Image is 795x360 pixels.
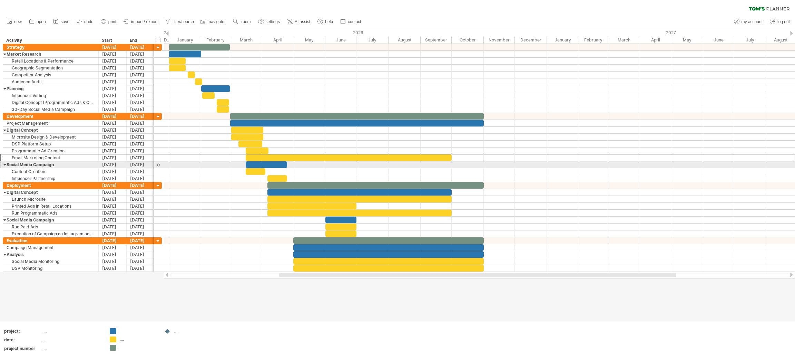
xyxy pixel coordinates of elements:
div: 30-Day Social Media Campaign [7,106,95,113]
a: my account [732,17,765,26]
div: [DATE] [127,224,155,230]
span: undo [84,19,94,24]
div: [DATE] [127,154,155,161]
a: log out [768,17,792,26]
div: [DATE] [99,51,127,57]
div: [DATE] [99,120,127,126]
div: [DATE] [99,92,127,99]
div: [DATE] [127,99,155,106]
div: [DATE] [127,72,155,78]
span: contact [348,19,361,24]
div: project number [4,345,42,351]
div: Activity [6,37,95,44]
div: January 2026 [169,36,201,44]
div: Programmatic Ad Creation [7,148,95,154]
div: DSP Monitoring [7,265,95,272]
div: 2026 [169,29,547,36]
div: project: [4,328,42,334]
a: settings [256,17,282,26]
div: February 2026 [201,36,230,44]
div: [DATE] [127,120,155,126]
span: AI assist [295,19,310,24]
div: [DATE] [99,85,127,92]
div: Deployment [7,182,95,189]
div: [DATE] [99,265,127,272]
div: [DATE] [99,113,127,120]
span: navigator [209,19,226,24]
div: [DATE] [127,175,155,182]
a: open [27,17,48,26]
div: Campaign Management [7,244,95,251]
div: [DATE] [99,58,127,64]
div: May 2026 [293,36,325,44]
div: [DATE] [99,237,127,244]
div: [DATE] [127,78,155,85]
div: Evaluation [7,237,95,244]
div: DSP Platform Setup [7,141,95,147]
div: Launch Microsite [7,196,95,202]
a: undo [75,17,96,26]
div: [DATE] [99,196,127,202]
span: open [37,19,46,24]
div: [DATE] [99,148,127,154]
div: Retail Locations & Performance [7,58,95,64]
div: [DATE] [127,113,155,120]
div: End [130,37,150,44]
a: import / export [122,17,160,26]
div: ... [43,337,101,343]
div: Execution of Campaign on Instagram and TikTok [7,230,95,237]
div: November 2026 [484,36,515,44]
div: scroll to activity [155,161,161,169]
div: Competitor Analysis [7,72,95,78]
div: Social Media Campaign [7,161,95,168]
div: ... [43,345,101,351]
div: Social Media Campaign [7,217,95,223]
div: [DATE] [99,230,127,237]
div: [DATE] [99,99,127,106]
div: .... [174,328,212,334]
div: Microsite Design & Development [7,134,95,140]
span: print [108,19,116,24]
div: [DATE] [127,251,155,258]
div: March 2027 [608,36,640,44]
div: Market Research [7,51,95,57]
a: contact [338,17,363,26]
div: [DATE] [99,175,127,182]
div: July 2026 [356,36,389,44]
div: [DATE] [127,92,155,99]
div: [DATE] [99,44,127,50]
div: [DATE] [99,189,127,196]
span: save [61,19,69,24]
div: August 2026 [389,36,421,44]
div: Development [7,113,95,120]
span: settings [266,19,280,24]
div: Run Paid Ads [7,224,95,230]
div: [DATE] [99,141,127,147]
div: Project Management [7,120,95,126]
div: [DATE] [99,154,127,161]
div: [DATE] [127,141,155,147]
div: Run Programmatic Ads [7,210,95,216]
a: save [51,17,71,26]
span: log out [777,19,790,24]
div: Influencer Vetting [7,92,95,99]
div: Digital Concept [7,189,95,196]
div: [DATE] [127,196,155,202]
div: October 2026 [452,36,484,44]
div: Start [102,37,122,44]
div: [DATE] [127,203,155,209]
div: [DATE] [127,134,155,140]
div: [DATE] [99,217,127,223]
span: zoom [241,19,251,24]
span: help [325,19,333,24]
div: [DATE] [99,244,127,251]
div: [DATE] [127,265,155,272]
a: print [99,17,118,26]
div: [DATE] [127,58,155,64]
a: filter/search [163,17,196,26]
div: [DATE] [99,72,127,78]
div: April 2026 [262,36,293,44]
div: [DATE] [99,203,127,209]
div: [DATE] [127,217,155,223]
div: date: [4,337,42,343]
